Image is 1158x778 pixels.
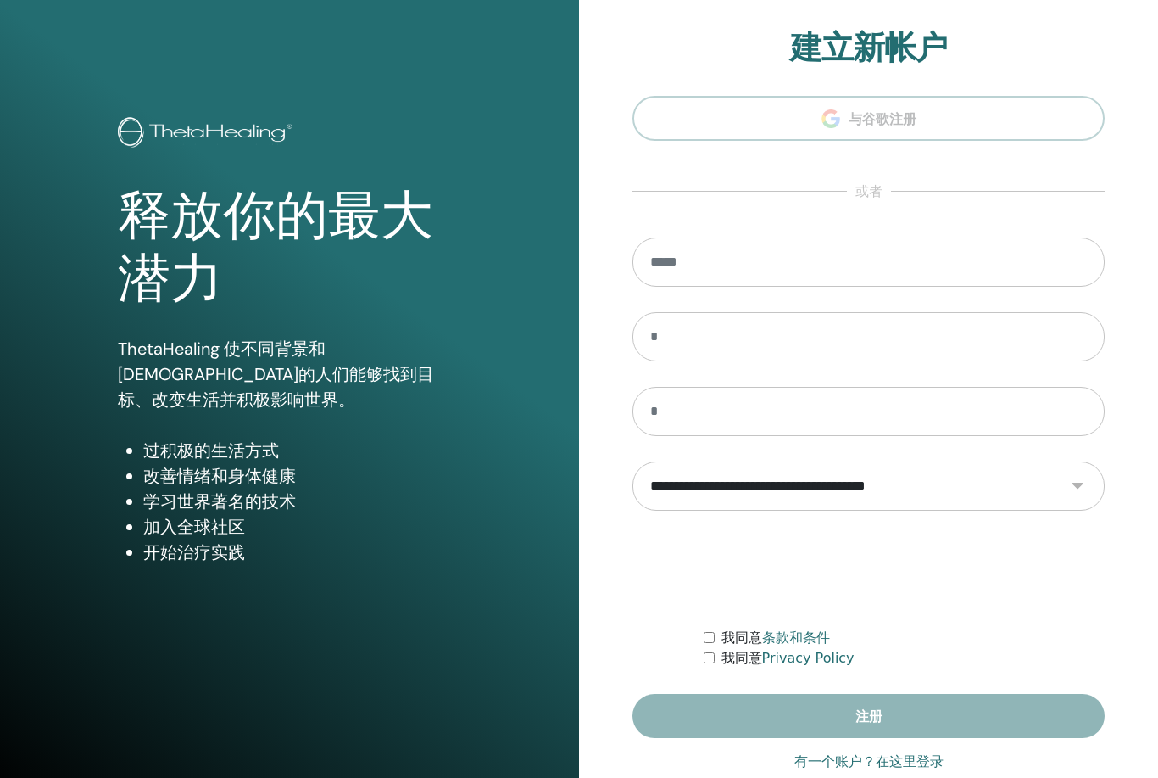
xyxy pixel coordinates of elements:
h2: 建立新帐户 [632,29,1105,68]
li: 改善情绪和身体健康 [143,463,461,489]
a: 条款和条件 [762,630,830,646]
a: 有一个账户？在这里登录 [794,752,944,772]
label: 我同意 [721,648,855,669]
li: 开始治疗实践 [143,540,461,565]
h1: 释放你的最大潜力 [118,185,461,311]
li: 加入全球社区 [143,514,461,540]
label: 我同意 [721,628,830,648]
p: ThetaHealing 使不同背景和[DEMOGRAPHIC_DATA]的人们能够找到目标、改变生活并积极影响世界。 [118,336,461,412]
a: Privacy Policy [762,650,855,666]
iframe: reCAPTCHA [740,536,998,602]
li: 学习世界著名的技术 [143,489,461,514]
span: 或者 [847,182,891,202]
li: 过积极的生活方式 [143,438,461,463]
